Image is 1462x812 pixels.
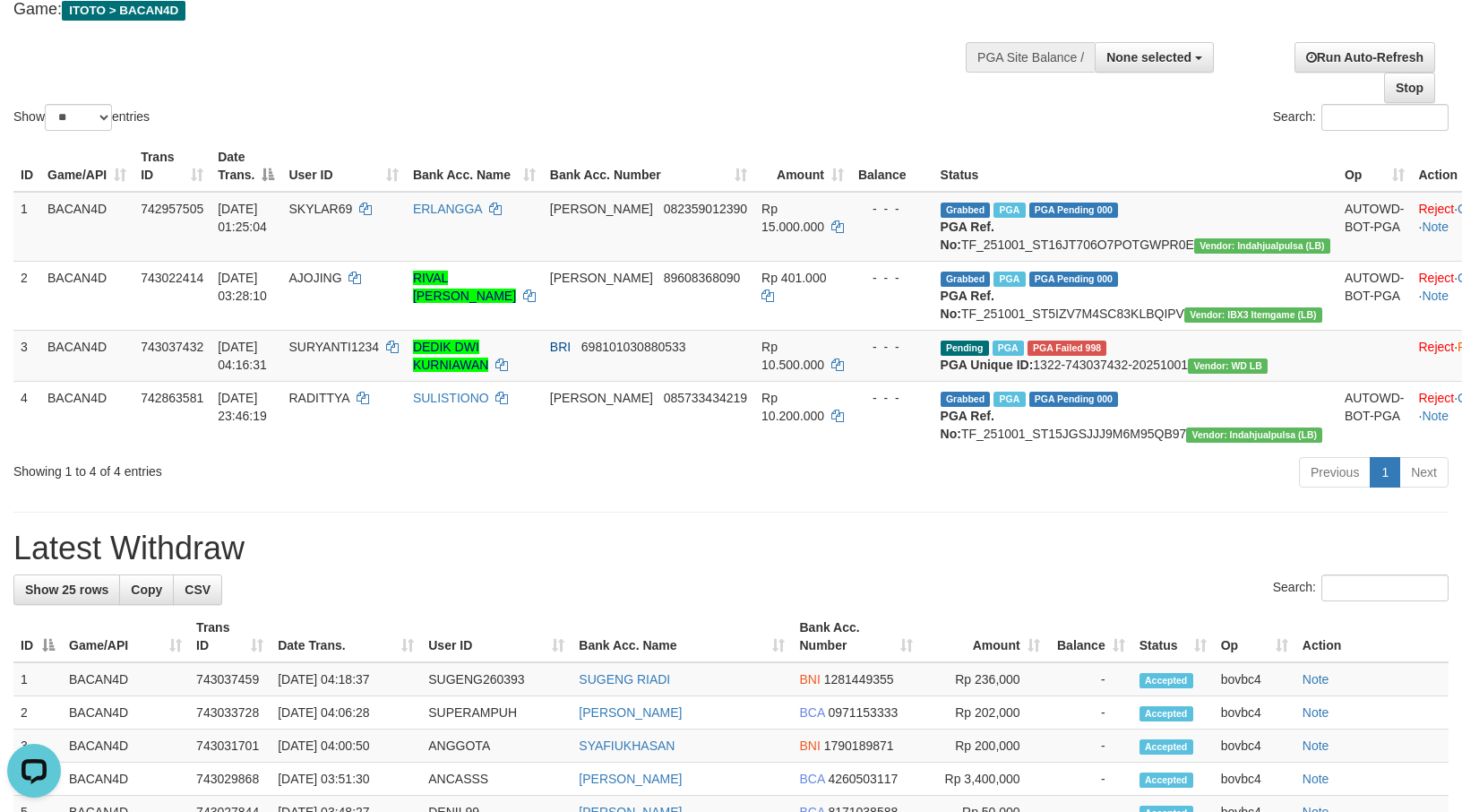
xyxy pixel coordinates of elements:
[1303,672,1329,687] a: Note
[920,611,1047,662] th: Amount: activate to sort column ascending
[13,1,957,19] h4: Game:
[1422,409,1449,423] a: Note
[1384,73,1435,103] a: Stop
[218,271,267,303] span: [DATE] 03:28:10
[218,340,267,372] span: [DATE] 04:16:31
[664,202,747,216] span: Copy 082359012390 to clipboard
[25,583,108,597] span: Show 25 rows
[1139,773,1193,788] span: Accepted
[185,583,211,597] span: CSV
[271,662,421,696] td: [DATE] 04:18:37
[1419,391,1455,405] a: Reject
[421,662,572,696] td: SUGENG260393
[13,455,596,480] div: Showing 1 to 4 of 4 entries
[579,705,682,720] a: [PERSON_NAME]
[1047,696,1132,730] td: -
[1303,739,1329,753] a: Note
[13,730,62,763] td: 3
[799,739,820,753] span: BNI
[858,200,926,218] div: - - -
[189,730,271,763] td: 743031701
[941,289,994,321] b: PGA Ref. No:
[141,391,203,405] span: 742863581
[413,391,489,405] a: SULISTIONO
[271,730,421,763] td: [DATE] 04:00:50
[1214,696,1295,730] td: bovbc4
[281,141,405,192] th: User ID: activate to sort column ascending
[288,202,352,216] span: SKYLAR69
[1337,192,1412,262] td: AUTOWD-BOT-PGA
[579,772,682,786] a: [PERSON_NAME]
[550,271,653,285] span: [PERSON_NAME]
[761,391,824,423] span: Rp 10.200.000
[1273,104,1449,131] label: Search:
[1106,50,1191,65] span: None selected
[271,611,421,662] th: Date Trans.: activate to sort column ascending
[933,141,1337,192] th: Status
[62,696,189,730] td: BACAN4D
[828,705,898,720] span: Copy 0971153333 to clipboard
[993,341,1024,356] span: Marked by bovbc4
[141,271,203,285] span: 743022414
[413,271,516,303] a: RIVAL [PERSON_NAME]
[13,330,40,381] td: 3
[1194,238,1330,254] span: Vendor URL: https://dashboard.q2checkout.com/secure
[1214,662,1295,696] td: bovbc4
[62,730,189,763] td: BACAN4D
[1028,341,1107,356] span: PGA Error
[421,611,572,662] th: User ID: activate to sort column ascending
[1188,358,1268,374] span: Vendor URL: https://dashboard.q2checkout.com/secure
[1399,457,1449,488] a: Next
[288,340,379,354] span: SURYANTI1234
[1029,272,1119,287] span: PGA Pending
[1139,706,1193,721] span: Accepted
[288,271,341,285] span: AJOJING
[550,340,571,354] span: BRI
[993,272,1025,287] span: Marked by bovbc4
[543,141,754,192] th: Bank Acc. Number: activate to sort column ascending
[133,141,211,192] th: Trans ID: activate to sort column ascending
[1132,611,1214,662] th: Status: activate to sort column ascending
[941,409,994,441] b: PGA Ref. No:
[941,272,991,287] span: Grabbed
[13,192,40,262] td: 1
[13,574,120,605] a: Show 25 rows
[993,392,1025,407] span: Marked by bovbc4
[421,730,572,763] td: ANGGOTA
[1186,428,1322,443] span: Vendor URL: https://dashboard.q2checkout.com/secure
[189,696,271,730] td: 743033728
[189,611,271,662] th: Trans ID: activate to sort column ascending
[1370,457,1400,488] a: 1
[13,104,150,131] label: Show entries
[920,763,1047,796] td: Rp 3,400,000
[13,531,1449,566] h1: Latest Withdraw
[933,381,1337,450] td: TF_251001_ST15JGSJJJ9M6M95QB97
[761,202,824,234] span: Rp 15.000.000
[1337,381,1412,450] td: AUTOWD-BOT-PGA
[119,574,174,605] a: Copy
[189,662,271,696] td: 743037459
[1422,289,1449,303] a: Note
[579,739,675,753] a: SYAFIUKHASAN
[1047,662,1132,696] td: -
[941,341,989,356] span: Pending
[1337,261,1412,330] td: AUTOWD-BOT-PGA
[1419,271,1455,285] a: Reject
[799,705,824,720] span: BCA
[754,141,851,192] th: Amount: activate to sort column ascending
[799,772,824,786] span: BCA
[1047,730,1132,763] td: -
[211,141,281,192] th: Date Trans.: activate to sort column descending
[933,261,1337,330] td: TF_251001_ST5IZV7M4SC83KLBQIPV
[13,141,40,192] th: ID
[40,261,133,330] td: BACAN4D
[1321,574,1449,601] input: Search:
[1214,763,1295,796] td: bovbc4
[1337,141,1412,192] th: Op: activate to sort column ascending
[858,389,926,407] div: - - -
[1095,42,1214,73] button: None selected
[550,202,653,216] span: [PERSON_NAME]
[13,662,62,696] td: 1
[941,203,991,218] span: Grabbed
[941,392,991,407] span: Grabbed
